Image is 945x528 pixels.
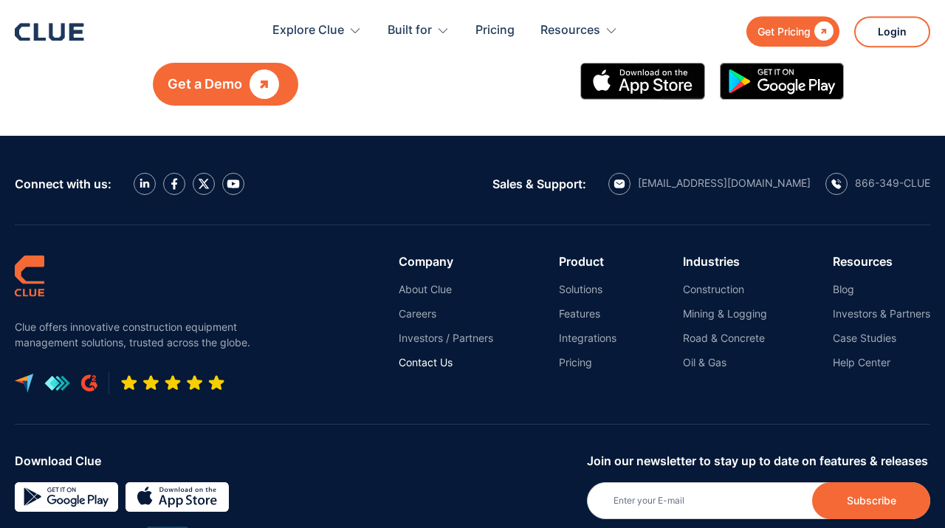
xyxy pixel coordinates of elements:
[388,7,450,54] div: Built for
[81,374,97,392] img: G2 review platform icon
[15,255,44,297] img: clue logo simple
[833,356,930,369] a: Help Center
[812,482,930,519] input: Subscribe
[272,7,362,54] div: Explore Clue
[833,332,930,345] a: Case Studies
[399,307,493,320] a: Careers
[44,375,70,391] img: get app logo
[854,16,930,47] a: Login
[614,179,625,188] img: email icon
[198,178,210,190] img: X icon twitter
[720,63,845,100] img: Google simple icon
[683,332,767,345] a: Road & Concrete
[15,482,118,512] img: Google simple icon
[120,374,225,392] img: Five-star rating icon
[587,482,930,519] input: Enter your E-mail
[492,177,586,191] div: Sales & Support:
[559,283,616,296] a: Solutions
[399,255,493,268] div: Company
[608,173,811,195] a: email icon[EMAIL_ADDRESS][DOMAIN_NAME]
[746,16,839,47] a: Get Pricing
[638,176,811,190] div: [EMAIL_ADDRESS][DOMAIN_NAME]
[15,374,33,393] img: capterra logo icon
[833,307,930,320] a: Investors & Partners
[168,75,242,94] div: Get a Demo
[399,332,493,345] a: Investors / Partners
[399,356,493,369] a: Contact Us
[833,283,930,296] a: Blog
[825,173,930,195] a: calling icon866-349-CLUE
[540,7,600,54] div: Resources
[399,283,493,296] a: About Clue
[475,7,515,54] a: Pricing
[250,75,279,94] div: 
[540,7,618,54] div: Resources
[683,283,767,296] a: Construction
[140,179,150,188] img: LinkedIn icon
[388,7,432,54] div: Built for
[272,7,344,54] div: Explore Clue
[15,177,111,191] div: Connect with us:
[831,179,842,189] img: calling icon
[559,332,616,345] a: Integrations
[587,454,930,467] div: Join our newsletter to stay up to date on features & releases
[683,255,767,268] div: Industries
[15,319,258,350] p: Clue offers innovative construction equipment management solutions, trusted across the globe.
[757,22,811,41] div: Get Pricing
[559,307,616,320] a: Features
[855,176,930,190] div: 866-349-CLUE
[559,255,616,268] div: Product
[580,63,705,100] img: Apple Store
[126,482,229,512] img: download on the App store
[811,22,834,41] div: 
[683,356,767,369] a: Oil & Gas
[833,255,930,268] div: Resources
[171,178,178,190] img: facebook icon
[871,457,945,528] iframe: Chat Widget
[559,356,616,369] a: Pricing
[227,179,240,188] img: YouTube Icon
[153,63,298,106] a: Get a Demo
[683,307,767,320] a: Mining & Logging
[15,454,576,467] div: Download Clue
